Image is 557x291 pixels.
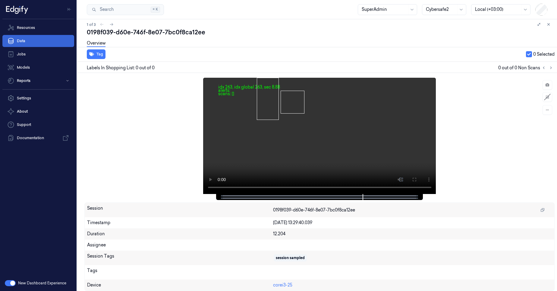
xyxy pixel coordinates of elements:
a: Support [2,119,74,131]
span: 1 of 3 [87,22,96,27]
span: 0198f039-d60e-746f-8e07-7bc0f8ca12ee [273,207,355,213]
span: Labels In Shopping List: 0 out of 0 [87,65,155,71]
div: Assignee [87,242,552,248]
span: Search [97,6,114,13]
div: 12.204 [273,231,552,237]
div: Device [87,282,273,288]
a: Models [2,61,74,74]
button: Reports [2,75,74,87]
div: [DATE] 13:29:40.039 [273,220,552,226]
a: Data [2,35,74,47]
div: Session [87,205,273,215]
a: corei3-25 [273,282,292,288]
div: Duration [87,231,273,237]
button: Search⌘K [87,4,164,15]
span: 0 Selected [533,51,555,58]
a: Resources [2,22,74,34]
button: Toggle Navigation [65,5,74,14]
a: Settings [2,92,74,104]
div: Session Tags [87,253,273,263]
div: 0198f039-d60e-746f-8e07-7bc0f8ca12ee [87,28,552,36]
a: Documentation [2,132,74,144]
button: Tag [87,49,105,59]
button: About [2,105,74,117]
div: Timestamp [87,220,273,226]
div: Tags [87,268,273,277]
a: Jobs [2,48,74,60]
span: 0 out of 0 Non Scans [498,64,555,71]
div: session sampled [276,255,305,261]
a: Overview [87,40,105,47]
